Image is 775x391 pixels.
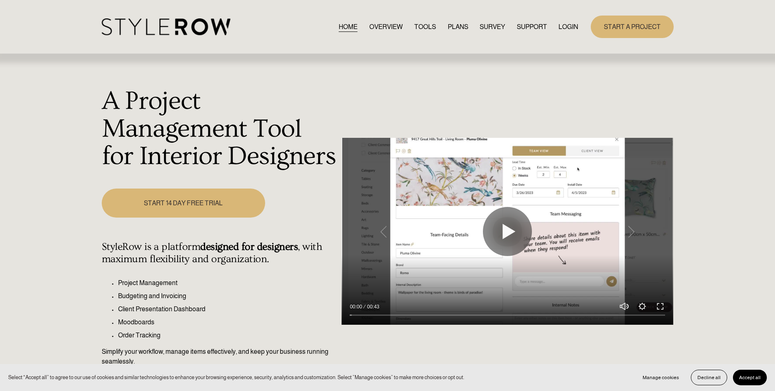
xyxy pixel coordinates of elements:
[102,18,230,35] img: StyleRow
[448,21,468,32] a: PLANS
[643,375,679,380] span: Manage cookies
[517,22,547,32] span: SUPPORT
[414,21,436,32] a: TOOLS
[118,291,337,301] p: Budgeting and Invoicing
[102,347,337,366] p: Simplify your workflow, manage items effectively, and keep your business running seamlessly.
[697,375,721,380] span: Decline all
[591,16,674,38] a: START A PROJECT
[102,241,337,265] h4: StyleRow is a platform , with maximum flexibility and organization.
[118,278,337,288] p: Project Management
[339,21,357,32] a: HOME
[691,370,727,385] button: Decline all
[558,21,578,32] a: LOGIN
[102,88,337,171] h1: A Project Management Tool for Interior Designers
[637,370,685,385] button: Manage cookies
[480,21,505,32] a: SURVEY
[483,207,532,256] button: Play
[733,370,767,385] button: Accept all
[102,189,265,218] a: START 14 DAY FREE TRIAL
[517,21,547,32] a: folder dropdown
[8,373,465,381] p: Select “Accept all” to agree to our use of cookies and similar technologies to enhance your brows...
[369,21,403,32] a: OVERVIEW
[200,241,298,253] strong: designed for designers
[739,375,761,380] span: Accept all
[350,312,665,318] input: Seek
[350,303,364,311] div: Current time
[364,303,381,311] div: Duration
[118,317,337,327] p: Moodboards
[118,330,337,340] p: Order Tracking
[118,304,337,314] p: Client Presentation Dashboard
